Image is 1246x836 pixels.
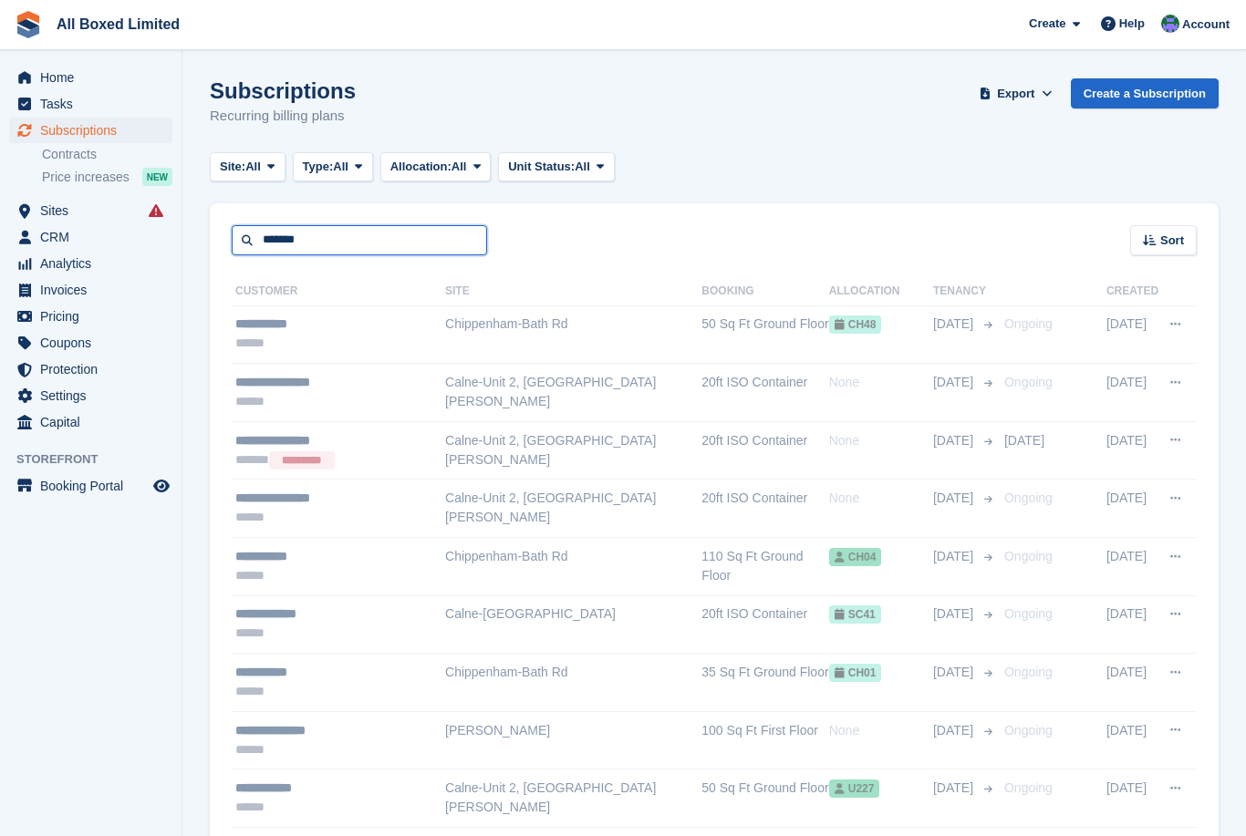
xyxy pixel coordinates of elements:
a: menu [9,473,172,499]
a: menu [9,330,172,356]
a: All Boxed Limited [49,9,187,39]
span: Account [1182,15,1230,34]
span: Analytics [40,251,150,276]
a: menu [9,118,172,143]
span: Export [997,85,1034,103]
span: Coupons [40,330,150,356]
span: Subscriptions [40,118,150,143]
img: stora-icon-8386f47178a22dfd0bd8f6a31ec36ba5ce8667c1dd55bd0f319d3a0aa187defe.svg [15,11,42,38]
a: Price increases NEW [42,167,172,187]
a: menu [9,277,172,303]
span: Price increases [42,169,130,186]
i: Smart entry sync failures have occurred [149,203,163,218]
button: Export [976,78,1056,108]
img: Liam Spencer [1161,15,1179,33]
a: menu [9,409,172,435]
div: NEW [142,168,172,186]
span: Sites [40,198,150,223]
span: Capital [40,409,150,435]
a: menu [9,91,172,117]
span: Storefront [16,450,182,469]
a: menu [9,356,172,382]
span: Settings [40,383,150,408]
a: menu [9,383,172,408]
h1: Subscriptions [210,78,356,103]
p: Recurring billing plans [210,106,356,127]
a: menu [9,251,172,276]
a: Preview store [151,475,172,497]
span: Create [1029,15,1065,33]
span: Protection [40,356,150,382]
a: menu [9,304,172,329]
a: Contracts [42,146,172,163]
a: menu [9,65,172,90]
a: menu [9,198,172,223]
span: Invoices [40,277,150,303]
span: Home [40,65,150,90]
span: Help [1119,15,1145,33]
a: menu [9,224,172,250]
span: CRM [40,224,150,250]
span: Tasks [40,91,150,117]
span: Pricing [40,304,150,329]
span: Booking Portal [40,473,150,499]
a: Create a Subscription [1071,78,1219,108]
